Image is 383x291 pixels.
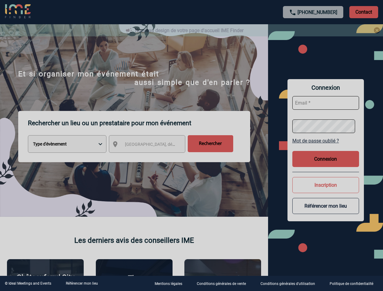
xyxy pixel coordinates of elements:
[260,282,315,286] p: Conditions générales d'utilisation
[5,281,51,286] div: © Ideal Meetings and Events
[197,282,246,286] p: Conditions générales de vente
[150,281,192,286] a: Mentions légales
[192,281,256,286] a: Conditions générales de vente
[256,281,325,286] a: Conditions générales d'utilisation
[66,281,98,286] a: Référencer mon lieu
[155,282,182,286] p: Mentions légales
[325,281,383,286] a: Politique de confidentialité
[330,282,373,286] p: Politique de confidentialité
